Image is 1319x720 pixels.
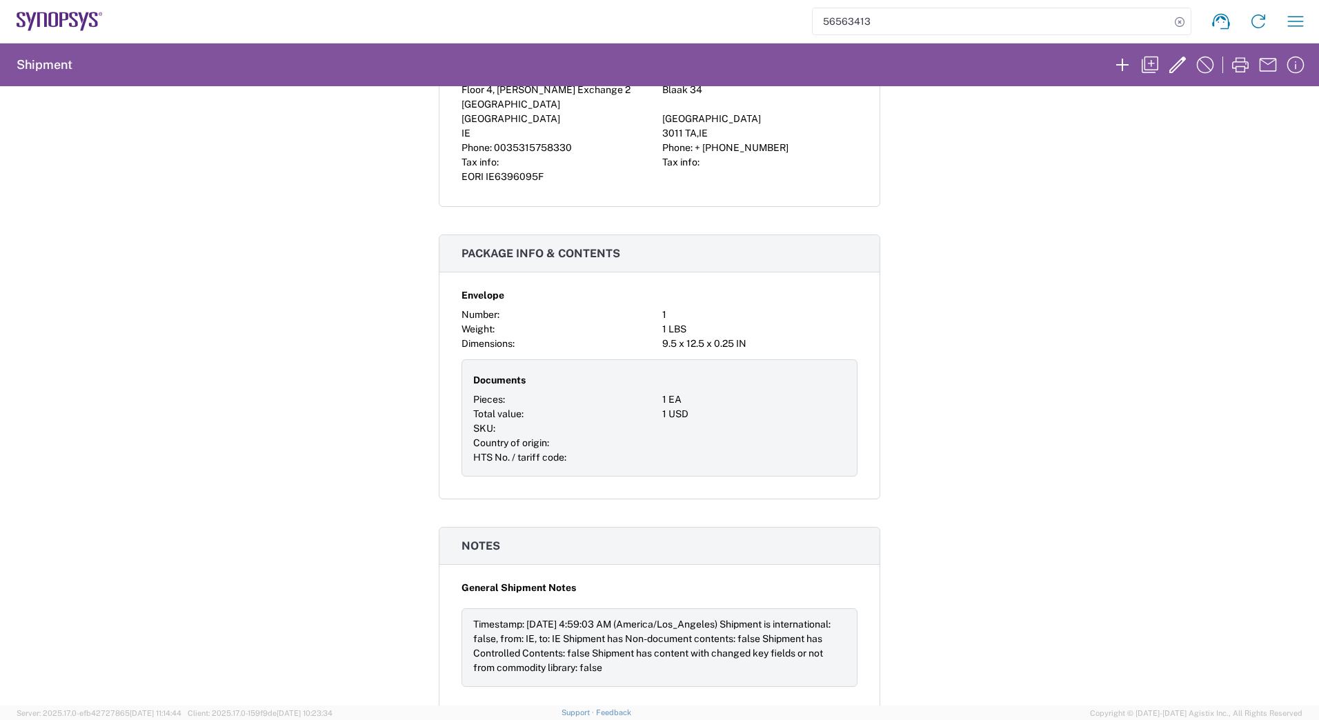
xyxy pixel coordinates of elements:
[17,57,72,73] h2: Shipment
[462,338,515,349] span: Dimensions:
[462,247,620,260] span: Package info & contents
[486,171,544,182] span: IE6396095F
[188,709,333,717] span: Client: 2025.17.0-159f9de
[662,337,857,351] div: 9.5 x 12.5 x 0.25 IN
[699,128,708,139] span: IE
[813,8,1170,34] input: Shipment, tracking or reference number
[695,142,789,153] span: + [PHONE_NUMBER]
[473,437,549,448] span: Country of origin:
[130,709,181,717] span: [DATE] 11:14:44
[462,157,499,168] span: Tax info:
[662,392,846,407] div: 1 EA
[462,142,492,153] span: Phone:
[462,83,657,97] div: Floor 4, [PERSON_NAME] Exchange 2
[697,128,699,139] span: ,
[462,113,560,124] span: [GEOGRAPHIC_DATA]
[473,394,505,405] span: Pieces:
[462,309,499,320] span: Number:
[473,373,526,388] span: Documents
[662,142,693,153] span: Phone:
[473,617,846,675] div: Timestamp: [DATE] 4:59:03 AM (America/Los_Angeles) Shipment is international: false, from: IE, to...
[462,581,576,595] span: General Shipment Notes
[473,452,566,463] span: HTS No. / tariff code:
[462,539,500,552] span: Notes
[494,142,572,153] span: 0035315758330
[462,97,657,112] div: [GEOGRAPHIC_DATA]
[462,128,470,139] span: IE
[462,288,504,303] span: Envelope
[662,113,761,124] span: [GEOGRAPHIC_DATA]
[462,323,495,334] span: Weight:
[17,709,181,717] span: Server: 2025.17.0-efb42727865
[473,423,495,434] span: SKU:
[473,408,524,419] span: Total value:
[662,407,846,421] div: 1 USD
[596,708,631,717] a: Feedback
[562,708,596,717] a: Support
[662,83,857,97] div: Blaak 34
[662,308,857,322] div: 1
[1090,707,1302,719] span: Copyright © [DATE]-[DATE] Agistix Inc., All Rights Reserved
[662,128,697,139] span: 3011 TA
[662,157,700,168] span: Tax info:
[277,709,333,717] span: [DATE] 10:23:34
[462,171,484,182] span: EORI
[662,322,857,337] div: 1 LBS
